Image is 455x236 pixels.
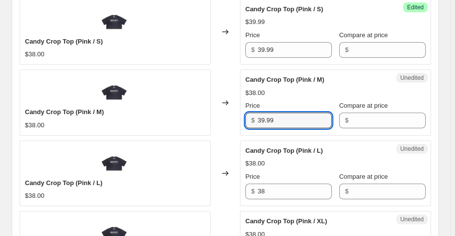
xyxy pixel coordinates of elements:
[245,76,325,83] span: Candy Crop Top (Pink / M)
[339,31,388,39] span: Compare at price
[25,108,104,116] span: Candy Crop Top (Pink / M)
[245,159,265,168] div: $38.00
[25,179,103,187] span: Candy Crop Top (Pink / L)
[245,217,327,225] span: Candy Crop Top (Pink / XL)
[407,3,424,11] span: Edited
[25,38,103,45] span: Candy Crop Top (Pink / S)
[400,145,424,153] span: Unedited
[25,49,44,59] div: $38.00
[101,75,130,104] img: candy-crop-topjust-jai-wear-901544_80x.jpg
[245,88,265,98] div: $38.00
[245,147,323,154] span: Candy Crop Top (Pink / L)
[251,46,255,53] span: $
[339,102,388,109] span: Compare at price
[245,5,323,13] span: Candy Crop Top (Pink / S)
[101,146,130,175] img: candy-crop-topjust-jai-wear-901544_80x.jpg
[245,102,260,109] span: Price
[245,31,260,39] span: Price
[400,74,424,82] span: Unedited
[345,46,348,53] span: $
[251,117,255,124] span: $
[245,17,265,27] div: $39.99
[400,215,424,223] span: Unedited
[251,188,255,195] span: $
[245,173,260,180] span: Price
[25,120,44,130] div: $38.00
[25,191,44,201] div: $38.00
[339,173,388,180] span: Compare at price
[101,4,130,34] img: candy-crop-topjust-jai-wear-901544_80x.jpg
[345,188,348,195] span: $
[345,117,348,124] span: $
